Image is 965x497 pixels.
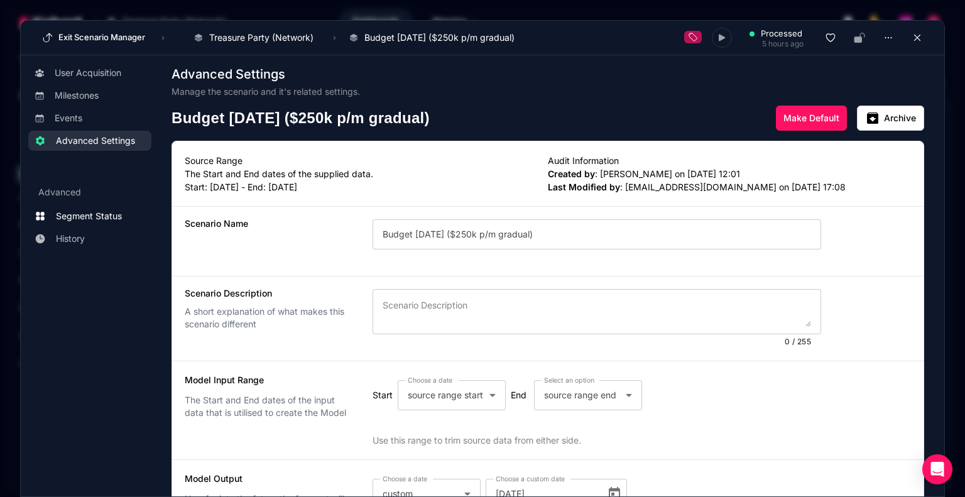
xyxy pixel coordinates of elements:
span: Budget [DATE] ($250k p/m gradual) [172,111,430,126]
span: Start [373,388,398,401]
strong: Last Modified by [548,182,620,192]
a: History [28,229,151,249]
mat-hint: 0 / 255 [785,334,811,348]
button: Budget [DATE] ($250k p/m gradual) [342,27,528,48]
span: source range start [408,390,483,400]
a: Advanced Settings [28,131,151,151]
mat-label: Choose a date [383,474,427,483]
p: : [PERSON_NAME] on [DATE] 12:01 [548,167,911,180]
span: User Acquisition [55,67,121,79]
span: History [56,232,85,245]
a: User Acquisition [28,63,151,83]
h3: Manage the scenario and it's related settings. [172,85,924,98]
mat-icon: archive [865,111,880,126]
button: Archive [857,106,924,131]
div: Use this range to trim source data from either side. [373,424,911,447]
mat-label: Choose a date [408,376,452,384]
span: Segment Status [56,210,122,222]
a: Events [28,108,151,128]
div: Open Intercom Messenger [922,454,952,484]
span: processed [761,28,802,40]
h3: Scenario Description [185,289,272,298]
p: The Start and End dates of the supplied data. [185,167,548,180]
span: source range end [544,390,616,400]
div: 5 hours ago [750,40,804,48]
a: Segment Status [28,206,151,226]
button: Treasure Party (Network) [187,27,327,48]
mat-label: Choose a custom date [496,474,565,483]
span: Budget [DATE] ($250k p/m gradual) [364,31,515,44]
h3: Model Output [185,472,243,485]
h3: Model Input Range [185,374,264,386]
h3: Advanced [28,186,151,204]
mat-label: Scenario Description [383,300,467,310]
h4: Audit Information [548,154,911,167]
h4: Source Range [185,154,548,167]
button: Make Default [776,106,847,131]
p: : [EMAIL_ADDRESS][DOMAIN_NAME] on [DATE] 17:08 [548,180,911,194]
span: › [330,33,339,43]
span: Advanced Settings [56,134,135,147]
span: › [159,33,167,43]
h3: Scenario Name [185,219,248,228]
a: Milestones [28,85,151,106]
p: Start: [DATE] - End: [DATE] [185,180,548,194]
button: Exit Scenario Manager [38,28,149,48]
strong: Created by [548,168,595,179]
mat-label: Select an option [544,376,594,384]
span: Advanced Settings [172,68,285,80]
span: Milestones [55,89,99,102]
h3: The Start and End dates of the input data that is utilised to create the Model [185,394,347,419]
span: End [511,388,526,401]
span: Events [55,112,82,124]
h3: A short explanation of what makes this scenario different [185,305,347,330]
span: Treasure Party (Network) [209,31,313,44]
